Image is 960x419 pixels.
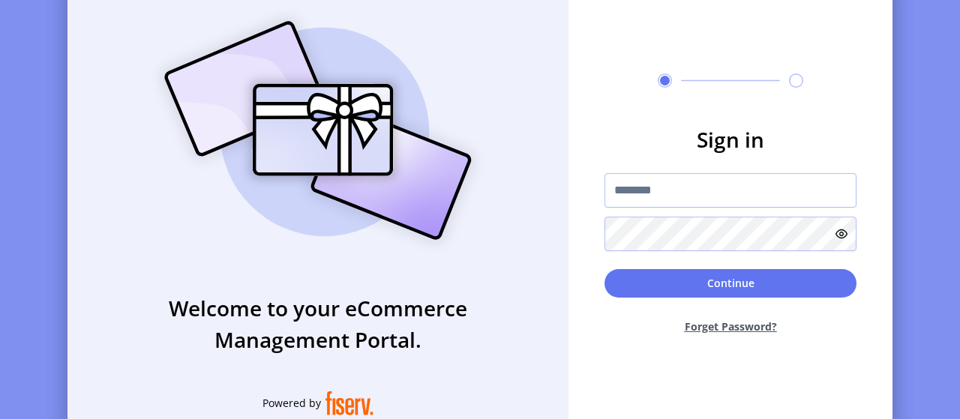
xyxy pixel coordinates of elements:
button: Forget Password? [604,307,856,346]
h3: Sign in [604,124,856,155]
button: Continue [604,269,856,298]
img: card_Illustration.svg [142,4,494,256]
span: Powered by [262,395,321,411]
h3: Welcome to your eCommerce Management Portal. [67,292,568,355]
